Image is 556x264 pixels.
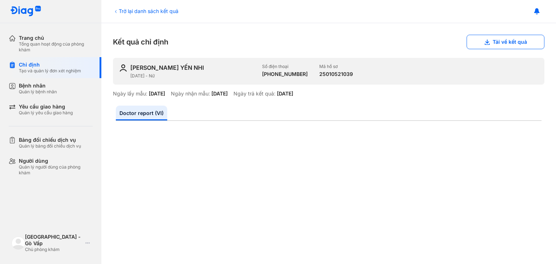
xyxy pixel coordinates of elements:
div: Tạo và quản lý đơn xét nghiệm [19,68,81,74]
div: [DATE] - Nữ [130,73,256,79]
div: Quản lý người dùng của phòng khám [19,164,93,176]
div: Ngày trả kết quả: [233,90,275,97]
div: Tổng quan hoạt động của phòng khám [19,41,93,53]
div: Bệnh nhân [19,82,57,89]
div: [PERSON_NAME] YẾN NHI [130,64,204,72]
div: Ngày lấy mẫu: [113,90,147,97]
div: Quản lý bảng đối chiếu dịch vụ [19,143,81,149]
div: Yêu cầu giao hàng [19,103,73,110]
div: Trở lại danh sách kết quả [113,7,178,15]
div: Số điện thoại [262,64,308,69]
div: [PHONE_NUMBER] [262,71,308,77]
div: [DATE] [149,90,165,97]
div: Kết quả chỉ định [113,35,544,49]
div: Quản lý yêu cầu giao hàng [19,110,73,116]
div: Chủ phòng khám [25,247,83,252]
div: Chỉ định [19,61,81,68]
div: [GEOGRAPHIC_DATA] - Gò Vấp [25,234,83,247]
img: logo [12,237,25,250]
div: Ngày nhận mẫu: [171,90,210,97]
div: [DATE] [211,90,228,97]
div: [DATE] [277,90,293,97]
div: Quản lý bệnh nhân [19,89,57,95]
div: Mã hồ sơ [319,64,353,69]
div: Bảng đối chiếu dịch vụ [19,137,81,143]
button: Tải về kết quả [467,35,544,49]
a: Doctor report (VI) [116,106,167,120]
img: user-icon [119,64,127,72]
div: 25010521039 [319,71,353,77]
div: Trang chủ [19,35,93,41]
div: Người dùng [19,158,93,164]
img: logo [10,6,41,17]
